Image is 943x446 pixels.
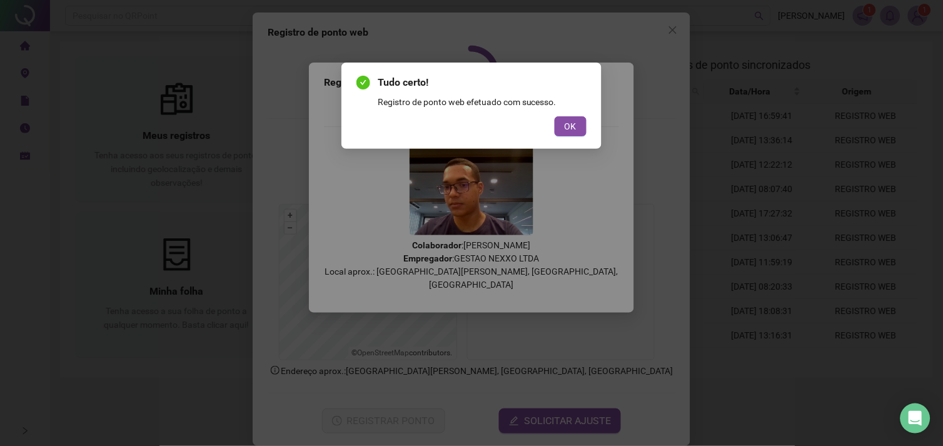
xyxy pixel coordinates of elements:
[356,76,370,89] span: check-circle
[378,75,587,90] span: Tudo certo!
[565,119,577,133] span: OK
[378,95,587,109] div: Registro de ponto web efetuado com sucesso.
[555,116,587,136] button: OK
[900,403,930,433] div: Open Intercom Messenger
